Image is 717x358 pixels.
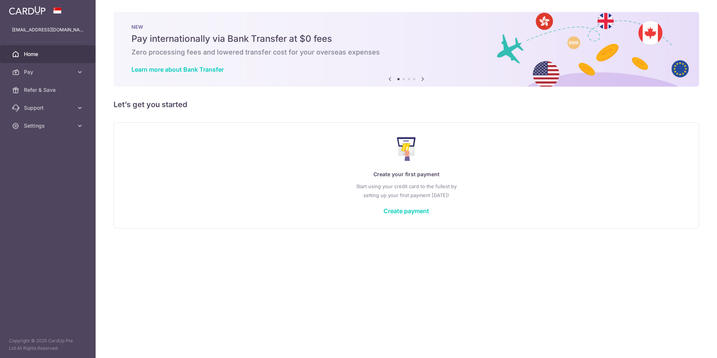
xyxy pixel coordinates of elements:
[24,86,73,94] span: Refer & Save
[384,207,429,215] a: Create payment
[397,137,416,161] img: Make Payment
[24,68,73,76] span: Pay
[24,50,73,58] span: Home
[24,104,73,112] span: Support
[131,48,681,57] h6: Zero processing fees and lowered transfer cost for your overseas expenses
[129,170,684,179] p: Create your first payment
[114,12,699,87] img: Bank transfer banner
[131,24,681,30] p: NEW
[131,33,681,45] h5: Pay internationally via Bank Transfer at $0 fees
[12,26,84,34] p: [EMAIL_ADDRESS][DOMAIN_NAME]
[114,99,699,110] h5: Let’s get you started
[129,182,684,200] p: Start using your credit card to the fullest by setting up your first payment [DATE]!
[9,6,46,15] img: CardUp
[131,66,224,73] a: Learn more about Bank Transfer
[24,122,73,130] span: Settings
